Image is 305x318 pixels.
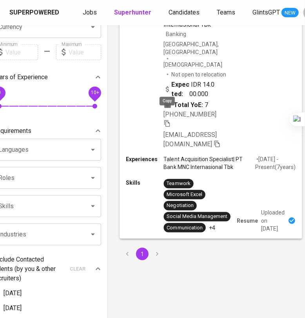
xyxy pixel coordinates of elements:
button: Open [87,229,98,240]
span: 7 [205,100,208,110]
div: Social Media Management [167,213,227,220]
span: NEW [281,9,299,17]
button: Open [87,144,98,155]
p: Skills [126,179,163,187]
button: Open [87,22,98,33]
span: Banking [166,31,186,37]
p: +4 [209,224,215,232]
div: Teamwork [167,180,191,187]
span: PT Bank MNC Internasional Tbk [164,11,211,28]
a: Superhunter [114,8,153,18]
b: Total YoE: [174,100,203,110]
span: [PHONE_NUMBER] [164,111,216,118]
a: Superpowered [9,8,61,17]
button: page 1 [136,248,149,260]
input: Value [69,44,101,60]
p: Talent Acquisition Specialist | PT Bank MNC Internasional Tbk [164,155,256,171]
p: Resume [237,216,258,224]
span: [EMAIL_ADDRESS][DOMAIN_NAME] [164,131,217,148]
p: Experiences [126,155,163,163]
b: Superhunter [114,9,151,16]
div: [GEOGRAPHIC_DATA], [GEOGRAPHIC_DATA] [164,40,229,56]
b: Expected: [172,80,189,98]
button: Open [87,173,98,184]
div: Communication [167,224,203,231]
span: 10+ [91,90,99,96]
a: Jobs [83,8,98,18]
span: [DATE] [4,289,22,298]
span: Candidates [169,9,200,16]
input: Value [5,44,38,60]
div: Negotiation [167,202,194,209]
span: [DEMOGRAPHIC_DATA] [164,61,223,69]
button: Open [87,201,98,212]
nav: pagination navigation [120,248,165,260]
p: • [DATE] - Present ( 7 years ) [255,155,296,171]
p: Uploaded on [DATE] [261,209,285,232]
div: Microsoft Excel [167,191,202,198]
span: GlintsGPT [252,9,280,16]
div: IDR 14.000.000 [164,80,216,98]
a: Teams [217,8,237,18]
p: Not open to relocation [172,70,226,78]
span: Teams [217,9,235,16]
div: Superpowered [9,8,59,17]
a: GlintsGPT NEW [252,8,299,18]
span: Jobs [83,9,97,16]
span: [DATE] [4,304,22,313]
a: Candidates [169,8,201,18]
